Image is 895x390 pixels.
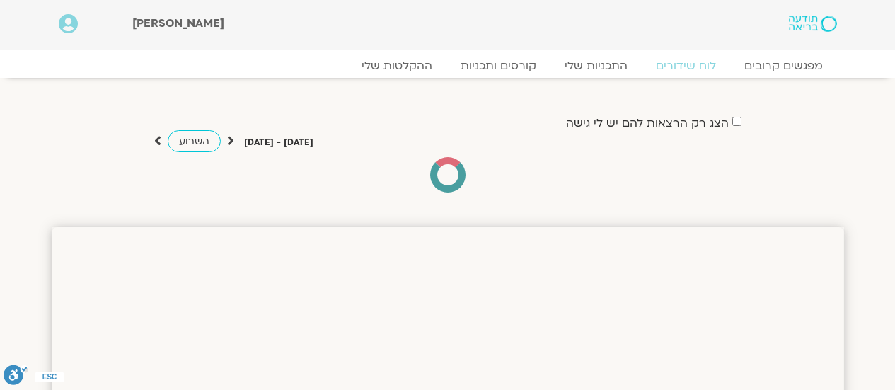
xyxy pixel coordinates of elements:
[168,130,221,152] a: השבוע
[132,16,224,31] span: [PERSON_NAME]
[244,135,313,150] p: [DATE] - [DATE]
[642,59,730,73] a: לוח שידורים
[566,117,729,130] label: הצג רק הרצאות להם יש לי גישה
[446,59,550,73] a: קורסים ותכניות
[347,59,446,73] a: ההקלטות שלי
[179,134,209,148] span: השבוע
[730,59,837,73] a: מפגשים קרובים
[550,59,642,73] a: התכניות שלי
[59,59,837,73] nav: Menu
